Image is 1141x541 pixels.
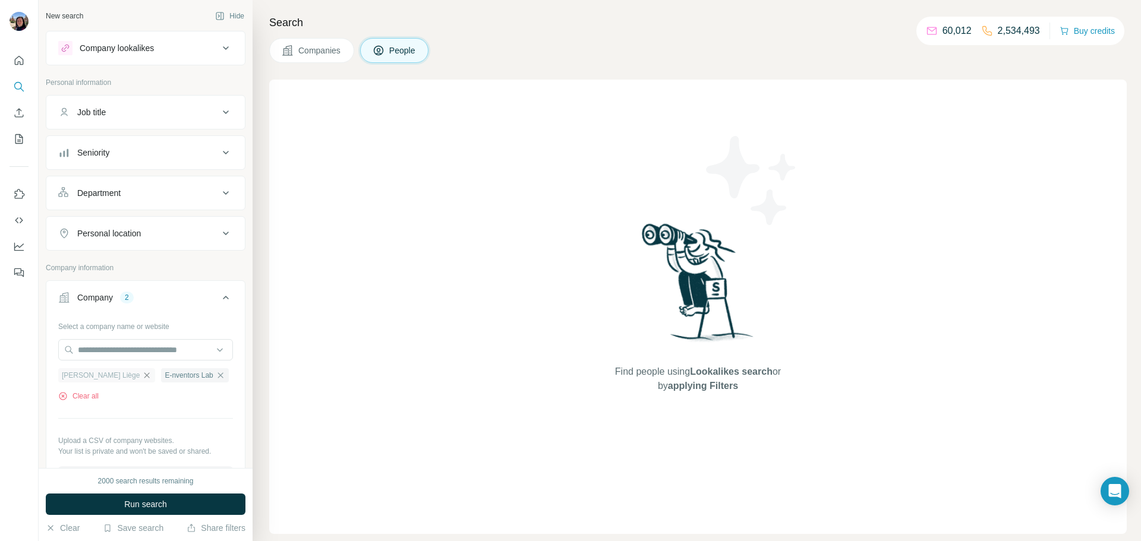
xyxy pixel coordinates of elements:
[80,42,154,54] div: Company lookalikes
[10,12,29,31] img: Avatar
[10,76,29,97] button: Search
[62,370,140,381] span: [PERSON_NAME] Liège
[10,262,29,283] button: Feedback
[58,466,233,488] button: Upload a list of companies
[77,227,141,239] div: Personal location
[77,187,121,199] div: Department
[103,522,163,534] button: Save search
[46,77,245,88] p: Personal information
[1101,477,1129,505] div: Open Intercom Messenger
[10,236,29,257] button: Dashboard
[943,24,972,38] p: 60,012
[77,147,109,159] div: Seniority
[636,220,760,353] img: Surfe Illustration - Woman searching with binoculars
[58,317,233,332] div: Select a company name or website
[46,493,245,515] button: Run search
[690,366,773,377] span: Lookalikes search
[998,24,1040,38] p: 2,534,493
[46,522,80,534] button: Clear
[389,45,417,56] span: People
[298,45,342,56] span: Companies
[668,381,738,391] span: applying Filters
[46,179,245,207] button: Department
[46,262,245,273] p: Company information
[10,50,29,71] button: Quick start
[124,498,167,510] span: Run search
[46,11,83,21] div: New search
[98,476,194,486] div: 2000 search results remaining
[269,14,1127,31] h4: Search
[603,365,793,393] span: Find people using or by
[77,106,106,118] div: Job title
[58,435,233,446] p: Upload a CSV of company websites.
[165,370,213,381] span: E-nventors Lab
[120,292,134,303] div: 2
[46,98,245,126] button: Job title
[46,283,245,317] button: Company2
[10,102,29,124] button: Enrich CSV
[58,446,233,457] p: Your list is private and won't be saved or shared.
[10,184,29,205] button: Use Surfe on LinkedIn
[207,7,253,25] button: Hide
[10,128,29,150] button: My lists
[10,210,29,231] button: Use Surfe API
[46,138,245,167] button: Seniority
[46,219,245,248] button: Personal location
[698,127,805,234] img: Surfe Illustration - Stars
[1060,23,1115,39] button: Buy credits
[46,34,245,62] button: Company lookalikes
[58,391,99,401] button: Clear all
[77,292,113,303] div: Company
[187,522,245,534] button: Share filters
